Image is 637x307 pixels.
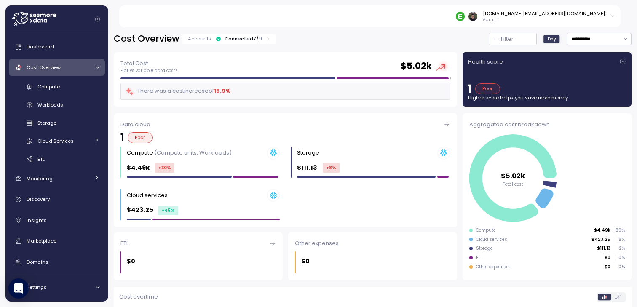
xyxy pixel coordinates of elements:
[259,35,262,42] p: 11
[125,86,230,96] div: There was a cost increase of
[297,149,319,157] div: Storage
[37,120,56,126] span: Storage
[37,138,74,144] span: Cloud Services
[114,113,457,227] a: Data cloud1PoorCompute (Compute units, Workloads)$4.49k+30%Storage $111.13+8%Cloud services $423....
[468,94,626,101] p: Higher score helps you save more money
[154,149,232,157] p: (Compute units, Workloads)
[301,256,310,266] p: $0
[503,181,523,187] tspan: Total cost
[9,116,105,130] a: Storage
[114,232,283,280] a: ETL$0
[27,196,50,203] span: Discovery
[9,80,105,94] a: Compute
[9,254,105,270] a: Domains
[27,259,48,265] span: Domains
[323,163,340,173] div: +8 %
[120,68,178,74] p: Flat vs variable data costs
[127,256,135,266] p: $0
[476,264,510,270] div: Other expenses
[9,38,105,55] a: Dashboard
[548,36,556,42] span: Day
[476,227,496,233] div: Compute
[114,33,179,45] h2: Cost Overview
[37,156,45,163] span: ETL
[476,255,482,261] div: ETL
[182,34,276,44] div: Accounts:Connected7/11
[401,60,432,72] h2: $ 5.02k
[605,264,610,270] p: $0
[614,255,624,261] p: 0 %
[27,64,61,71] span: Cost Overview
[119,293,158,301] p: Cost overtime
[475,83,500,94] div: Poor
[9,152,105,166] a: ETL
[476,237,507,243] div: Cloud services
[27,238,56,244] span: Marketplace
[9,59,105,76] a: Cost Overview
[476,246,493,251] div: Storage
[128,132,153,143] div: Poor
[127,205,153,215] p: $423.25
[501,171,525,180] tspan: $5.02k
[295,239,450,248] div: Other expenses
[297,163,317,173] p: $111.13
[469,120,625,129] div: Aggregated cost breakdown
[9,191,105,208] a: Discovery
[127,149,232,157] div: Compute
[501,35,514,43] p: Filter
[597,246,610,251] p: $111.13
[614,237,624,243] p: 8 %
[9,134,105,148] a: Cloud Services
[127,163,150,173] p: $4.49k
[9,98,105,112] a: Workloads
[9,170,105,187] a: Monitoring
[225,35,262,42] div: Connected 7 /
[27,284,47,291] span: Settings
[614,246,624,251] p: 2 %
[120,120,450,129] div: Data cloud
[27,43,54,50] span: Dashboard
[37,83,60,90] span: Compute
[468,58,503,66] p: Health score
[127,191,168,200] div: Cloud services
[120,239,276,248] div: ETL
[9,212,105,229] a: Insights
[614,264,624,270] p: 0 %
[468,83,472,94] p: 1
[8,278,29,299] div: Open Intercom Messenger
[468,12,477,21] img: 8a667c340b96c72f6b400081a025948b
[120,132,124,143] p: 1
[591,237,610,243] p: $423.25
[27,175,53,182] span: Monitoring
[158,206,178,215] div: -45 %
[155,163,174,173] div: +30 %
[214,87,230,95] div: 15.9 %
[37,101,63,108] span: Workloads
[27,217,47,224] span: Insights
[614,227,624,233] p: 89 %
[483,17,605,23] p: Admin
[489,33,537,45] button: Filter
[605,255,610,261] p: $0
[456,12,465,21] img: 689adfd76a9d17b9213495f1.PNG
[594,227,610,233] p: $4.49k
[120,59,178,68] p: Total Cost
[9,232,105,249] a: Marketplace
[9,279,105,296] a: Settings
[188,35,212,42] p: Accounts:
[483,10,605,17] div: [DOMAIN_NAME][EMAIL_ADDRESS][DOMAIN_NAME]
[92,16,103,22] button: Collapse navigation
